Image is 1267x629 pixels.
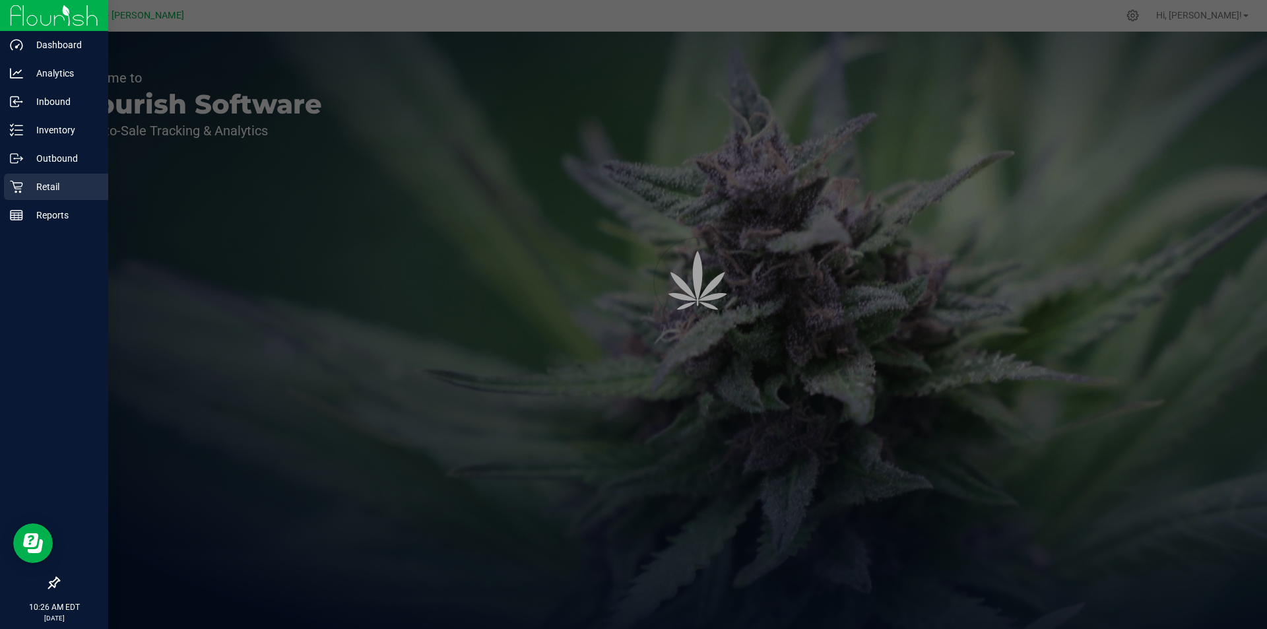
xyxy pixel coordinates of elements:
[10,209,23,222] inline-svg: Reports
[23,94,102,110] p: Inbound
[10,152,23,165] inline-svg: Outbound
[10,123,23,137] inline-svg: Inventory
[13,523,53,563] iframe: Resource center
[23,150,102,166] p: Outbound
[23,65,102,81] p: Analytics
[10,67,23,80] inline-svg: Analytics
[10,180,23,193] inline-svg: Retail
[23,37,102,53] p: Dashboard
[6,613,102,623] p: [DATE]
[10,95,23,108] inline-svg: Inbound
[23,179,102,195] p: Retail
[6,601,102,613] p: 10:26 AM EDT
[23,207,102,223] p: Reports
[23,122,102,138] p: Inventory
[10,38,23,51] inline-svg: Dashboard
